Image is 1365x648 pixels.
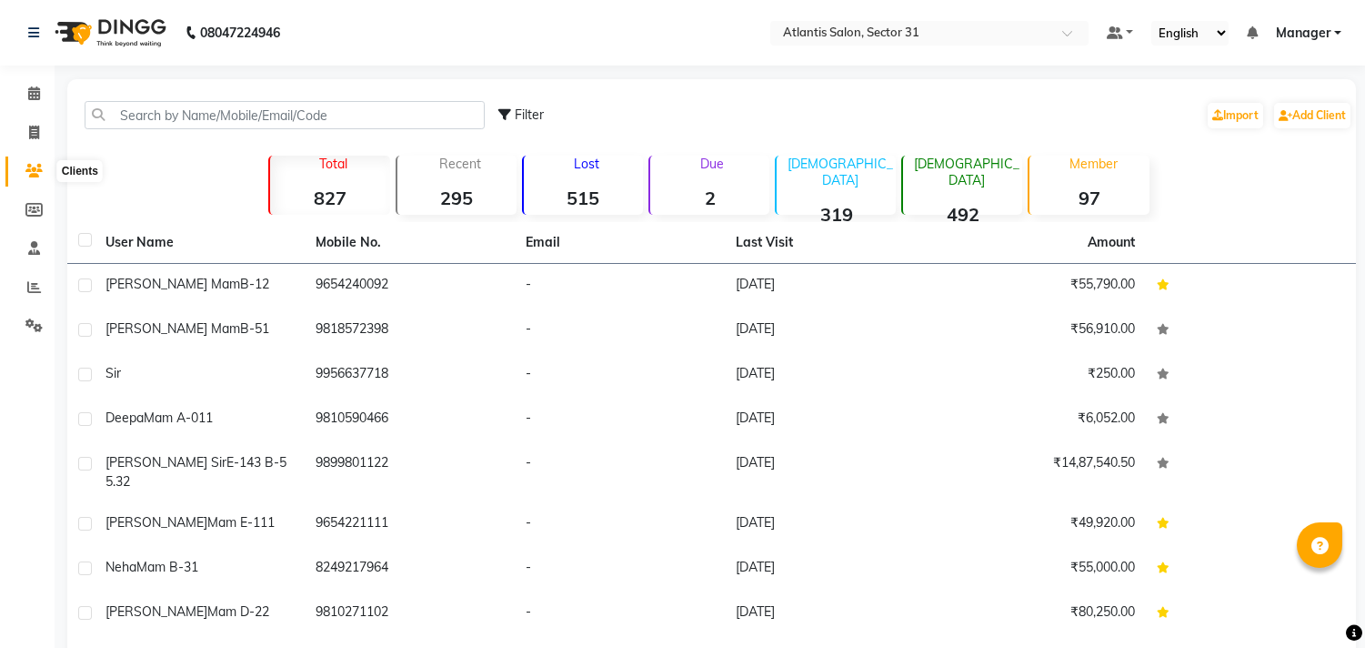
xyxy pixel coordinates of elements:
span: B-12 [240,276,269,292]
span: sir [105,365,121,381]
td: ₹250.00 [936,353,1146,398]
p: Total [277,156,389,172]
td: - [515,264,725,309]
span: Neha [105,559,136,575]
td: 9810271102 [305,592,515,636]
td: ₹49,920.00 [936,502,1146,547]
a: Add Client [1274,103,1350,128]
td: [DATE] [725,309,935,353]
p: Due [654,156,769,172]
strong: 97 [1029,187,1149,209]
td: ₹56,910.00 [936,309,1146,353]
td: 9899801122 [305,442,515,502]
th: Email [515,222,725,264]
img: logo [46,7,171,58]
td: [DATE] [725,547,935,592]
td: - [515,398,725,442]
p: Recent [405,156,517,172]
td: [DATE] [725,442,935,502]
td: ₹55,000.00 [936,547,1146,592]
td: [DATE] [725,264,935,309]
a: Import [1208,103,1263,128]
td: [DATE] [725,398,935,442]
th: Mobile No. [305,222,515,264]
span: Mam D-22 [207,603,269,620]
td: 9654221111 [305,502,515,547]
span: [PERSON_NAME] [105,514,207,531]
td: 9810590466 [305,398,515,442]
span: Mam A-011 [144,410,213,426]
td: [DATE] [725,592,935,636]
td: 9956637718 [305,353,515,398]
th: Amount [1077,222,1146,263]
td: [DATE] [725,502,935,547]
p: [DEMOGRAPHIC_DATA] [784,156,896,188]
iframe: chat widget [1289,575,1347,630]
span: [PERSON_NAME] Sir [105,454,226,471]
td: - [515,442,725,502]
td: - [515,309,725,353]
span: [PERSON_NAME] mam [105,276,240,292]
b: 08047224946 [200,7,280,58]
span: [PERSON_NAME] [105,603,207,620]
td: - [515,592,725,636]
th: User Name [95,222,305,264]
strong: 827 [270,187,389,209]
input: Search by Name/Mobile/Email/Code [85,101,485,129]
td: [DATE] [725,353,935,398]
td: ₹14,87,540.50 [936,442,1146,502]
span: Mam E-111 [207,514,275,531]
span: B-51 [240,320,269,337]
div: Clients [57,161,103,183]
td: - [515,547,725,592]
th: Last Visit [725,222,935,264]
td: ₹55,790.00 [936,264,1146,309]
p: [DEMOGRAPHIC_DATA] [910,156,1022,188]
p: Lost [531,156,643,172]
strong: 295 [397,187,517,209]
td: ₹6,052.00 [936,398,1146,442]
td: 8249217964 [305,547,515,592]
td: 9818572398 [305,309,515,353]
td: ₹80,250.00 [936,592,1146,636]
strong: 319 [777,203,896,226]
strong: 515 [524,187,643,209]
span: Filter [515,106,544,123]
strong: 492 [903,203,1022,226]
td: 9654240092 [305,264,515,309]
td: - [515,353,725,398]
p: Member [1037,156,1149,172]
td: - [515,502,725,547]
span: Mam B-31 [136,559,198,575]
strong: 2 [650,187,769,209]
span: [PERSON_NAME] mam [105,320,240,337]
span: Manager [1276,24,1330,43]
span: Deepa [105,410,144,426]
